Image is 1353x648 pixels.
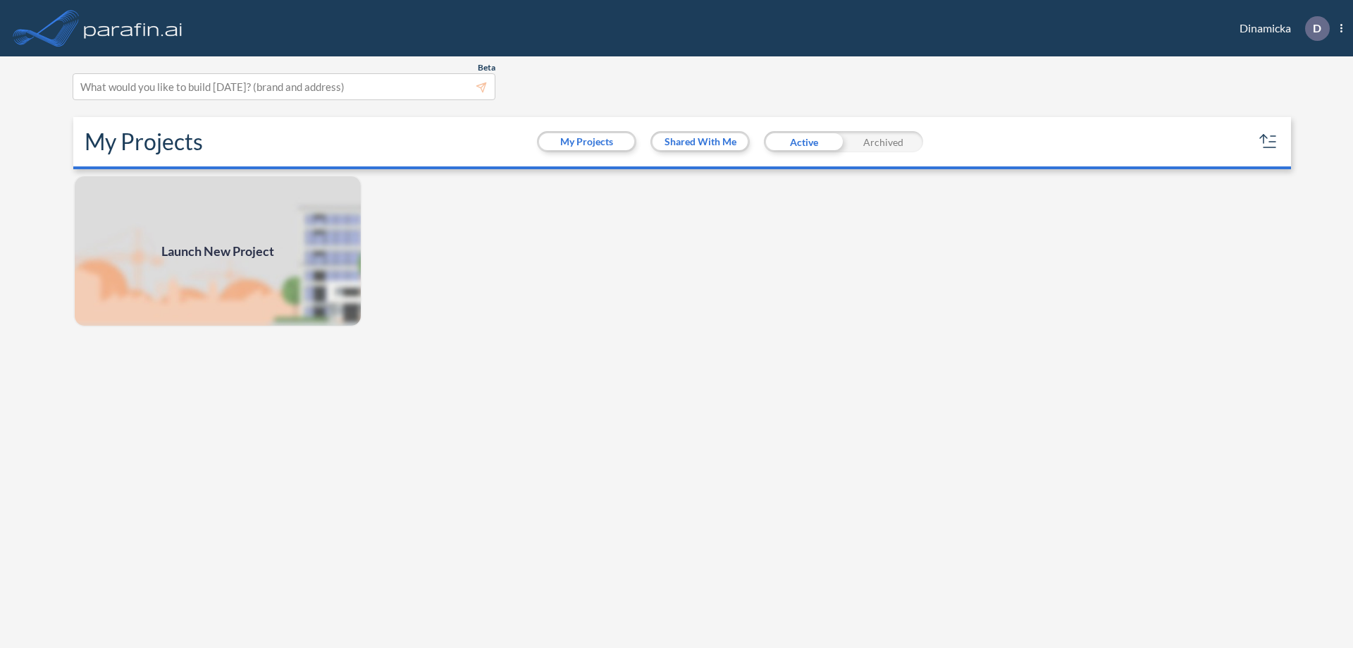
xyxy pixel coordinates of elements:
[764,131,844,152] div: Active
[1257,130,1280,153] button: sort
[478,62,495,73] span: Beta
[85,128,203,155] h2: My Projects
[1218,16,1342,41] div: Dinamicka
[653,133,748,150] button: Shared With Me
[539,133,634,150] button: My Projects
[1313,22,1321,35] p: D
[73,175,362,327] a: Launch New Project
[844,131,923,152] div: Archived
[81,14,185,42] img: logo
[73,175,362,327] img: add
[161,242,274,261] span: Launch New Project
